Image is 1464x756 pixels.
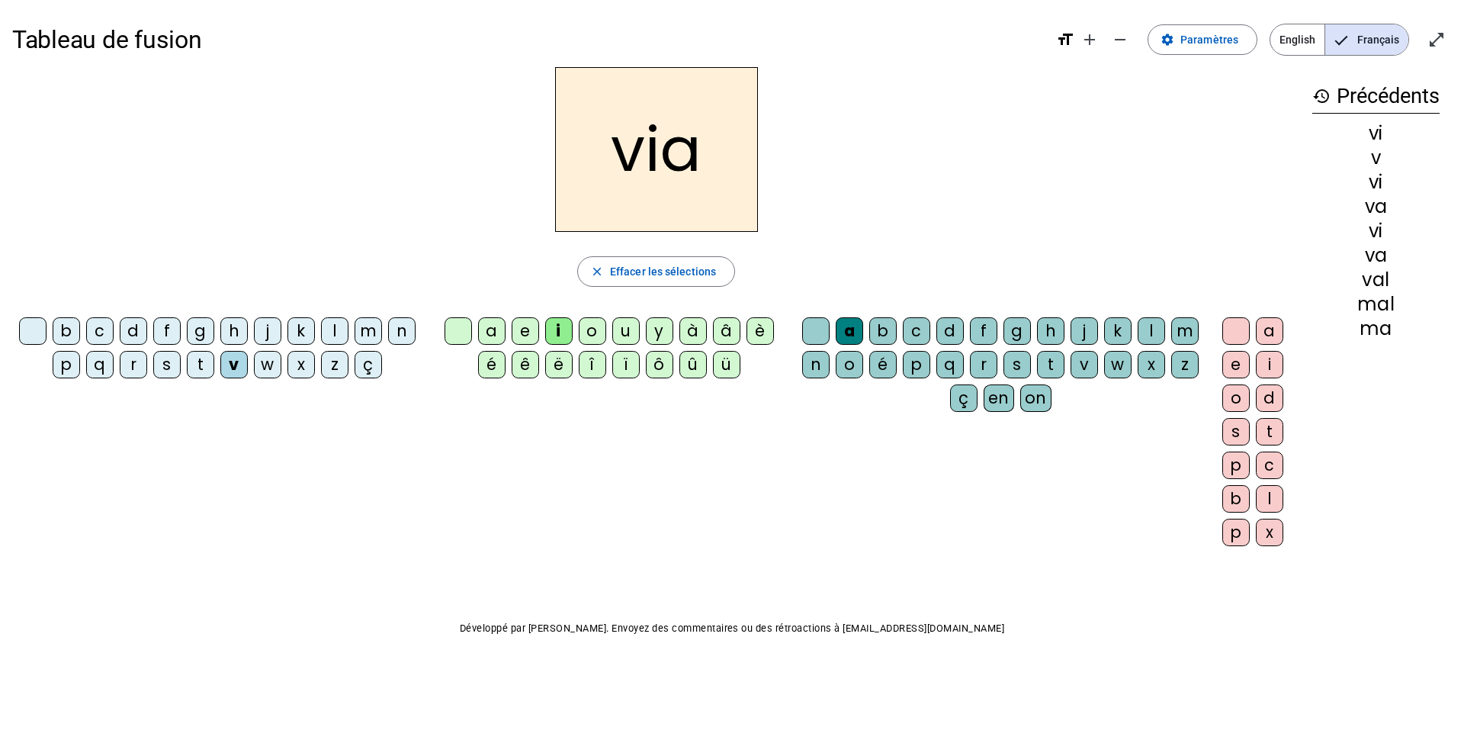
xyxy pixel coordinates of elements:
div: x [1256,519,1283,546]
mat-icon: history [1312,87,1331,105]
div: l [1138,317,1165,345]
div: m [1171,317,1199,345]
div: vi [1312,124,1440,143]
button: Augmenter la taille de la police [1074,24,1105,55]
div: e [1222,351,1250,378]
mat-icon: format_size [1056,31,1074,49]
div: q [86,351,114,378]
div: u [612,317,640,345]
div: vi [1312,222,1440,240]
div: a [478,317,506,345]
span: Paramètres [1180,31,1238,49]
div: vi [1312,173,1440,191]
div: a [836,317,863,345]
div: m [355,317,382,345]
div: va [1312,198,1440,216]
div: f [153,317,181,345]
div: b [869,317,897,345]
div: è [746,317,774,345]
div: p [903,351,930,378]
div: val [1312,271,1440,289]
div: î [579,351,606,378]
div: j [1071,317,1098,345]
div: ç [355,351,382,378]
mat-icon: settings [1161,33,1174,47]
div: a [1256,317,1283,345]
div: v [1312,149,1440,167]
span: Français [1325,24,1408,55]
mat-button-toggle-group: Language selection [1270,24,1409,56]
div: b [53,317,80,345]
div: t [1256,418,1283,446]
div: v [1071,351,1098,378]
div: z [1171,351,1199,378]
div: é [869,351,897,378]
div: h [1037,317,1064,345]
div: mal [1312,295,1440,314]
div: en [984,384,1014,412]
div: ü [713,351,740,378]
mat-icon: close [590,265,604,278]
div: p [1222,519,1250,546]
div: x [1138,351,1165,378]
div: x [287,351,315,378]
div: k [287,317,315,345]
div: o [836,351,863,378]
div: l [321,317,348,345]
button: Paramètres [1148,24,1257,55]
div: g [1003,317,1031,345]
div: i [545,317,573,345]
div: s [1222,418,1250,446]
div: on [1020,384,1051,412]
p: Développé par [PERSON_NAME]. Envoyez des commentaires ou des rétroactions à [EMAIL_ADDRESS][DOMAI... [12,619,1452,638]
span: English [1270,24,1324,55]
mat-icon: add [1080,31,1099,49]
div: ma [1312,320,1440,338]
div: t [187,351,214,378]
div: e [512,317,539,345]
h2: via [555,67,758,232]
button: Entrer en plein écran [1421,24,1452,55]
div: h [220,317,248,345]
div: ë [545,351,573,378]
div: c [903,317,930,345]
div: â [713,317,740,345]
div: y [646,317,673,345]
div: n [388,317,416,345]
div: l [1256,485,1283,513]
span: Effacer les sélections [610,262,716,281]
div: va [1312,246,1440,265]
div: d [1256,384,1283,412]
div: o [1222,384,1250,412]
div: ô [646,351,673,378]
div: t [1037,351,1064,378]
div: ï [612,351,640,378]
div: k [1104,317,1132,345]
div: c [1256,452,1283,479]
div: p [1222,452,1250,479]
div: d [120,317,147,345]
div: q [936,351,964,378]
div: s [1003,351,1031,378]
h3: Précédents [1312,79,1440,114]
div: n [802,351,830,378]
div: w [254,351,281,378]
mat-icon: remove [1111,31,1129,49]
button: Effacer les sélections [577,256,735,287]
div: é [478,351,506,378]
mat-icon: open_in_full [1427,31,1446,49]
div: b [1222,485,1250,513]
div: à [679,317,707,345]
button: Diminuer la taille de la police [1105,24,1135,55]
div: ê [512,351,539,378]
div: s [153,351,181,378]
div: ç [950,384,978,412]
div: j [254,317,281,345]
div: g [187,317,214,345]
div: f [970,317,997,345]
div: d [936,317,964,345]
div: r [120,351,147,378]
div: w [1104,351,1132,378]
div: v [220,351,248,378]
div: o [579,317,606,345]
